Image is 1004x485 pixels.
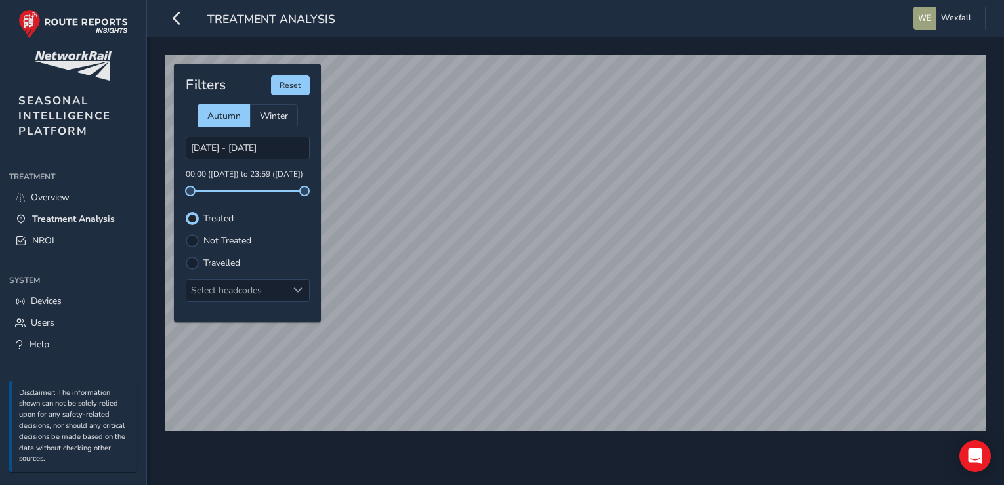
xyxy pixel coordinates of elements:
[18,93,111,138] span: SEASONAL INTELLIGENCE PLATFORM
[186,77,226,93] h4: Filters
[9,167,137,186] div: Treatment
[9,208,137,230] a: Treatment Analysis
[207,11,335,30] span: Treatment Analysis
[9,290,137,312] a: Devices
[913,7,976,30] button: Wexfall
[9,333,137,355] a: Help
[271,75,310,95] button: Reset
[31,295,62,307] span: Devices
[19,388,131,465] p: Disclaimer: The information shown can not be solely relied upon for any safety-related decisions,...
[31,191,70,203] span: Overview
[198,104,250,127] div: Autumn
[30,338,49,350] span: Help
[9,270,137,290] div: System
[9,186,137,208] a: Overview
[35,51,112,81] img: customer logo
[250,104,298,127] div: Winter
[203,236,251,245] label: Not Treated
[913,7,936,30] img: diamond-layout
[203,259,240,268] label: Travelled
[186,280,287,301] div: Select headcodes
[32,234,57,247] span: NROL
[31,316,54,329] span: Users
[203,214,234,223] label: Treated
[9,312,137,333] a: Users
[186,169,310,180] p: 00:00 ([DATE]) to 23:59 ([DATE])
[207,110,241,122] span: Autumn
[959,440,991,472] div: Open Intercom Messenger
[260,110,288,122] span: Winter
[18,9,128,39] img: rr logo
[165,55,986,431] canvas: Map
[9,230,137,251] a: NROL
[32,213,115,225] span: Treatment Analysis
[941,7,971,30] span: Wexfall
